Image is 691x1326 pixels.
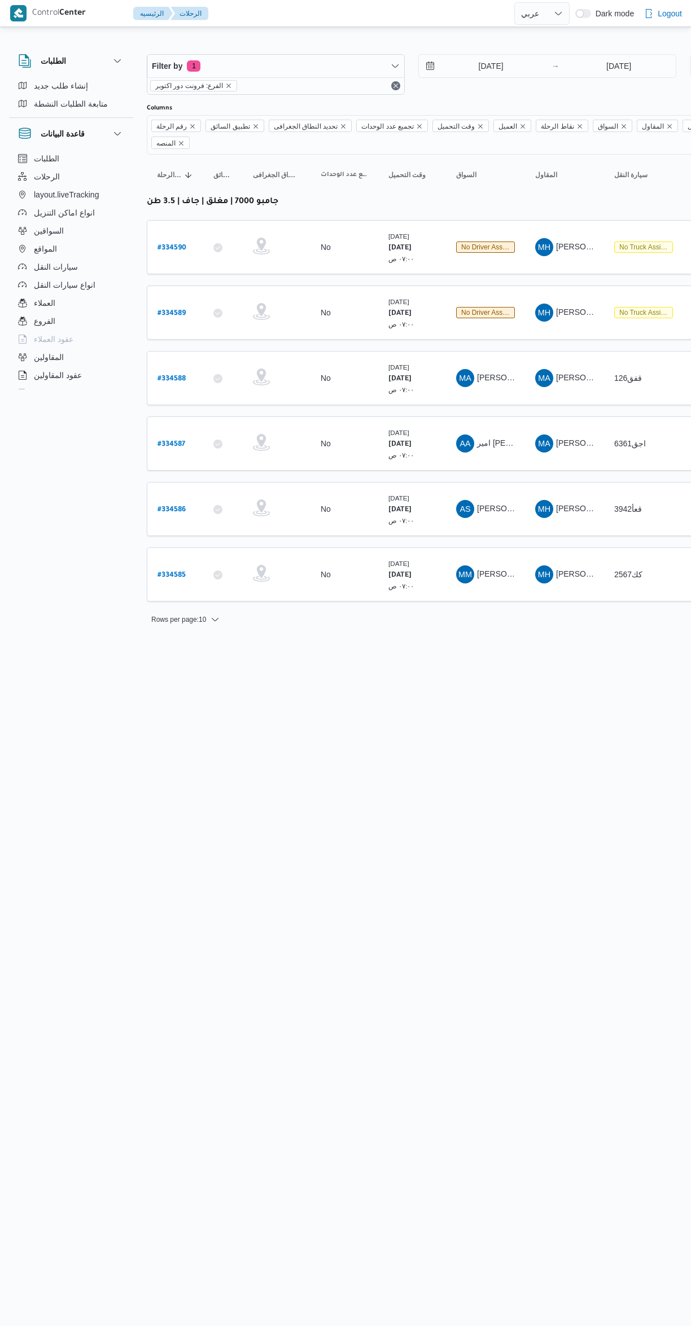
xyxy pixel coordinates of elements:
[619,243,676,251] span: No truck assigned
[640,2,686,25] button: Logout
[388,451,414,459] small: ٠٧:٠٠ ص
[205,120,264,132] span: تطبيق السائق
[477,123,484,130] button: Remove وقت التحميل from selection in this group
[34,296,55,310] span: العملاء
[538,304,550,322] span: MH
[147,55,404,77] button: Filter by1 active filters
[14,204,129,222] button: انواع اماكن التنزيل
[531,166,598,184] button: المقاول
[388,244,412,252] b: [DATE]
[321,170,368,179] span: تجميع عدد الوحدات
[34,206,95,219] span: انواع اماكن التنزيل
[637,120,678,132] span: المقاول
[34,314,55,328] span: الفروع
[150,80,237,91] span: الفرع: فرونت دور اكتوبر
[158,502,186,517] a: #334586
[158,436,185,451] a: #334587
[209,166,237,184] button: تطبيق السائق
[614,374,642,383] span: قفق126
[321,308,331,318] div: No
[461,243,519,251] span: No driver assigned
[388,298,409,305] small: [DATE]
[34,79,88,93] span: إنشاء طلب جديد
[269,120,352,132] span: تحديد النطاق الجغرافى
[535,500,553,518] div: Muhammad Hasani Muhammad Ibrahem
[538,434,550,453] span: MA
[493,120,531,132] span: العميل
[556,308,688,317] span: [PERSON_NAME] [PERSON_NAME]
[498,120,517,133] span: العميل
[535,304,553,322] div: Muhammad Hasani Muhammad Ibrahem
[598,120,618,133] span: السواق
[438,120,475,133] span: وقت التحميل
[253,170,300,179] span: تحديد النطاق الجغرافى
[14,366,129,384] button: عقود المقاولين
[388,572,412,579] b: [DATE]
[34,387,81,400] span: اجهزة التليفون
[563,55,675,77] input: Press the down key to open a popover containing a calendar.
[416,123,423,130] button: Remove تجميع عدد الوحدات from selection in this group
[614,570,642,579] span: كك2567
[556,373,688,382] span: [PERSON_NAME] [PERSON_NAME]
[456,434,474,453] div: Ameir Ahmad Abobkar Muhammad Muhammad Alamghaza
[458,565,472,583] span: MM
[536,120,588,132] span: نقاط الرحلة
[593,120,632,132] span: السواق
[456,369,474,387] div: Muhammad Altijana Hamid Aisa
[14,258,129,276] button: سيارات النقل
[535,434,553,453] div: Muhammad Abadalamunam HIshm Isamaail
[274,120,338,133] span: تحديد النطاق الجغرافى
[535,565,553,583] div: Muhammad Hasani Muhammad Ibrahem
[18,127,124,140] button: قاعدة البيانات
[155,81,223,91] span: الفرع: فرونت دور اكتوبر
[147,613,224,626] button: Rows per page:10
[459,369,471,387] span: MA
[388,560,409,567] small: [DATE]
[34,332,73,346] span: عقود العملاء
[456,565,474,583] div: Martdha Muhammad Alhusan Yousf
[14,168,129,186] button: الرحلات
[456,242,515,253] span: No Driver Assigned
[184,170,193,179] svg: Sorted in descending order
[156,137,176,150] span: المنصه
[477,438,625,447] span: امير [PERSON_NAME] [PERSON_NAME]
[9,150,133,394] div: قاعدة البيانات
[519,123,526,130] button: Remove العميل from selection in this group
[14,276,129,294] button: انواع سيارات النقل
[211,120,250,133] span: تطبيق السائق
[538,565,550,583] span: MH
[321,504,331,514] div: No
[538,500,550,518] span: MH
[556,504,688,513] span: [PERSON_NAME] [PERSON_NAME]
[388,310,412,318] b: [DATE]
[14,294,129,312] button: العملاء
[384,166,440,184] button: وقت التحميل
[34,170,60,183] span: الرحلات
[456,500,474,518] div: Ahmad Saad Muhammad Said Shbak
[456,170,476,179] span: السواق
[361,120,414,133] span: تجميع عدد الوحدات
[556,242,688,251] span: [PERSON_NAME] [PERSON_NAME]
[158,244,186,252] b: # 334590
[388,170,426,179] span: وقت التحميل
[461,309,519,317] span: No driver assigned
[556,438,688,447] span: [PERSON_NAME] [PERSON_NAME]
[225,82,232,89] button: remove selected entity
[213,170,233,179] span: تطبيق السائق
[9,77,133,117] div: الطلبات
[614,307,673,318] span: No Truck Assigned
[614,170,648,179] span: سيارة النقل
[388,255,414,262] small: ٠٧:٠٠ ص
[59,9,86,18] b: Center
[388,320,414,328] small: ٠٧:٠٠ ص
[157,170,182,179] span: رقم الرحلة; Sorted in descending order
[477,569,542,578] span: [PERSON_NAME]
[14,384,129,402] button: اجهزة التليفون
[460,434,470,453] span: AA
[666,123,673,130] button: Remove المقاول from selection in this group
[388,375,412,383] b: [DATE]
[34,152,59,165] span: الطلبات
[14,150,129,168] button: الطلبات
[158,375,186,383] b: # 334588
[158,371,186,386] a: #334588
